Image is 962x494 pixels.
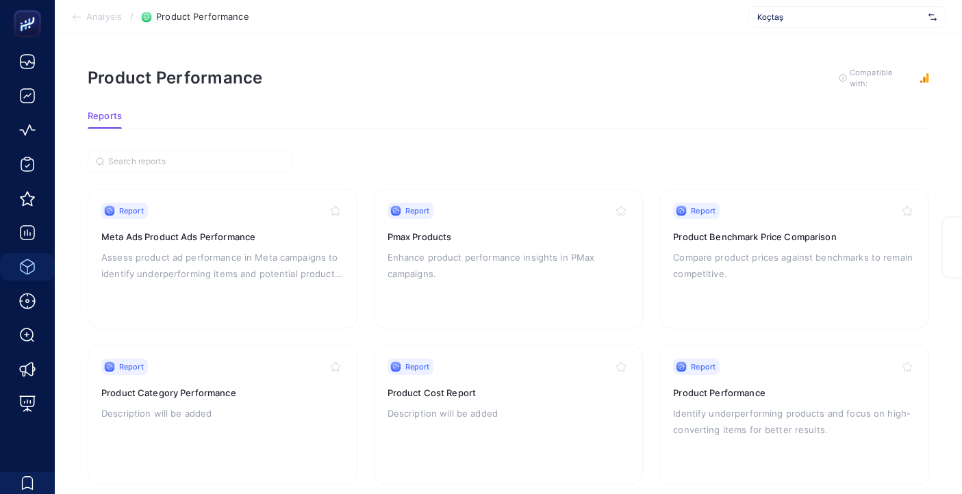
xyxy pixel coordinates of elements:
[101,386,344,400] h3: Product Category Performance
[673,249,915,282] p: Compare product prices against benchmarks to remain competitive.
[691,205,716,216] span: Report
[119,205,144,216] span: Report
[88,189,357,328] a: ReportMeta Ads Product Ads PerformanceAssess product ad performance in Meta campaigns to identify...
[108,157,285,167] input: Search
[757,12,923,23] span: Koçtaş
[673,386,915,400] h3: Product Performance
[374,189,644,328] a: ReportPmax ProductsEnhance product performance insights in PMax campaigns.
[119,361,144,372] span: Report
[388,249,630,282] p: Enhance product performance insights in PMax campaigns.
[673,230,915,244] h3: Product Benchmark Price Comparison
[86,12,122,23] span: Analysis
[374,345,644,484] a: ReportProduct Cost ReportDescription will be added
[156,12,249,23] span: Product Performance
[659,189,929,328] a: ReportProduct Benchmark Price ComparisonCompare product prices against benchmarks to remain compe...
[88,111,122,122] span: Reports
[915,447,948,480] iframe: Intercom live chat
[88,68,263,88] h1: Product Performance
[101,249,344,282] p: Assess product ad performance in Meta campaigns to identify underperforming items and potential p...
[88,345,357,484] a: ReportProduct Category PerformanceDescription will be added
[659,345,929,484] a: ReportProduct PerformanceIdentify underperforming products and focus on high-converting items for...
[405,205,430,216] span: Report
[928,10,937,24] img: svg%3e
[388,386,630,400] h3: Product Cost Report
[101,405,344,421] p: Description will be added
[850,67,911,89] span: Compatible with:
[388,405,630,421] p: Description will be added
[405,361,430,372] span: Report
[691,361,716,372] span: Report
[101,230,344,244] h3: Meta Ads Product Ads Performance
[388,230,630,244] h3: Pmax Products
[130,11,134,22] span: /
[673,405,915,438] p: Identify underperforming products and focus on high-converting items for better results.
[88,111,122,129] button: Reports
